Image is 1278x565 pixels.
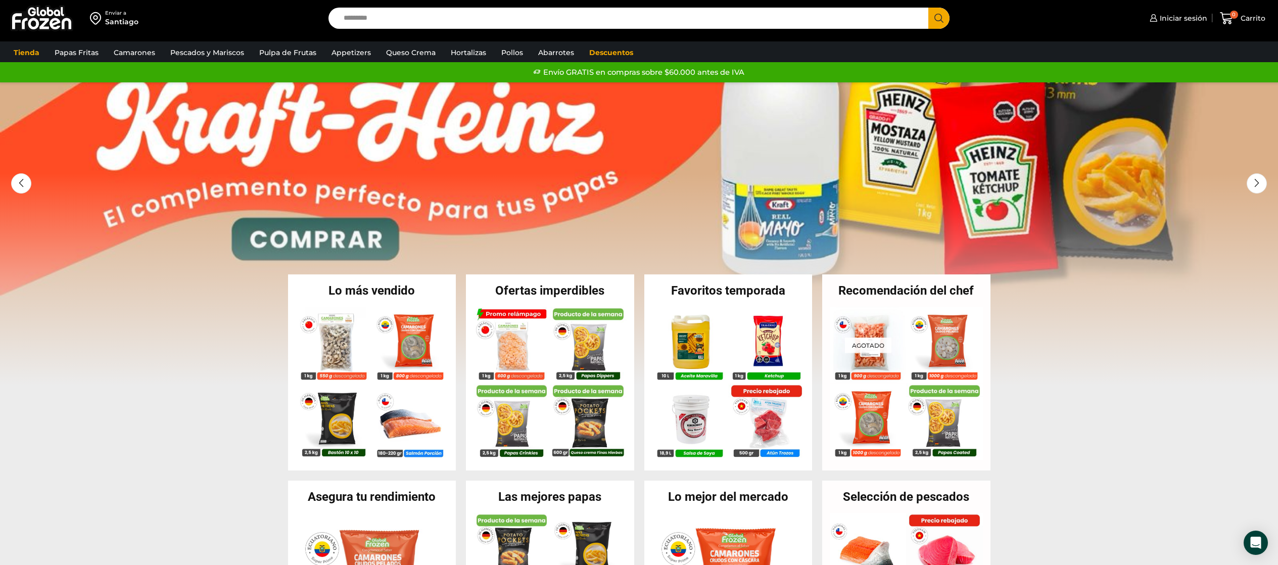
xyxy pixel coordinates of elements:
[496,43,528,62] a: Pollos
[644,491,813,503] h2: Lo mejor del mercado
[1247,173,1267,194] div: Next slide
[584,43,638,62] a: Descuentos
[466,285,634,297] h2: Ofertas imperdibles
[1230,11,1238,19] span: 0
[446,43,491,62] a: Hortalizas
[845,337,891,353] p: Agotado
[1244,531,1268,555] div: Open Intercom Messenger
[644,285,813,297] h2: Favoritos temporada
[109,43,160,62] a: Camarones
[1157,13,1207,23] span: Iniciar sesión
[9,43,44,62] a: Tienda
[90,10,105,27] img: address-field-icon.svg
[254,43,321,62] a: Pulpa de Frutas
[105,17,138,27] div: Santiago
[928,8,950,29] button: Search button
[381,43,441,62] a: Queso Crema
[822,285,990,297] h2: Recomendación del chef
[288,285,456,297] h2: Lo más vendido
[11,173,31,194] div: Previous slide
[50,43,104,62] a: Papas Fritas
[1217,7,1268,30] a: 0 Carrito
[466,491,634,503] h2: Las mejores papas
[288,491,456,503] h2: Asegura tu rendimiento
[165,43,249,62] a: Pescados y Mariscos
[1147,8,1207,28] a: Iniciar sesión
[533,43,579,62] a: Abarrotes
[1238,13,1265,23] span: Carrito
[105,10,138,17] div: Enviar a
[326,43,376,62] a: Appetizers
[822,491,990,503] h2: Selección de pescados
